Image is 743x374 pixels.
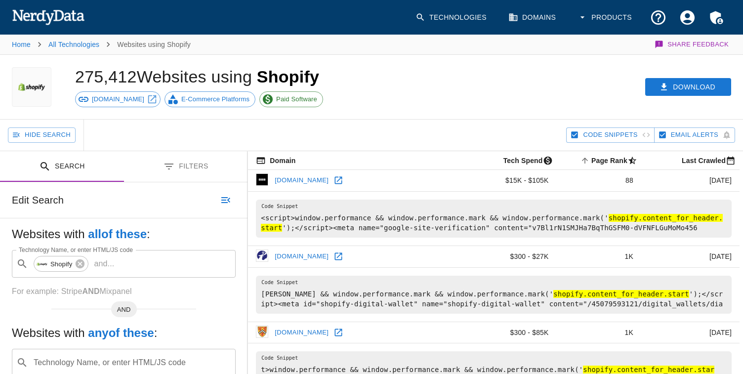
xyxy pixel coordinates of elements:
[502,3,564,32] a: Domains
[491,155,557,166] span: The estimated minimum and maximum annual tech spend each webpage has, based on the free, freemium...
[88,227,147,241] b: all of these
[176,94,255,104] span: E-Commerce Platforms
[653,35,731,54] button: Share Feedback
[117,40,191,49] p: Websites using Shopify
[331,173,346,188] a: Open bbc.com in new window
[12,35,191,54] nav: breadcrumb
[34,256,88,272] div: Shopify
[641,246,740,267] td: [DATE]
[256,326,268,338] img: uwaterloo.ca icon
[8,127,76,143] button: Hide Search
[466,246,556,267] td: $300 - $27K
[410,3,495,32] a: Technologies
[12,226,236,242] h5: Websites with :
[271,94,323,104] span: Paid Software
[86,94,150,104] span: [DOMAIN_NAME]
[12,192,64,208] h6: Edit Search
[12,7,84,27] img: NerdyData.com
[557,322,641,343] td: 1K
[256,173,268,186] img: bbc.com icon
[19,246,133,254] label: Technology Name, or enter HTML/JS code
[331,325,346,340] a: Open uwaterloo.ca in new window
[272,173,331,188] a: [DOMAIN_NAME]
[48,41,99,48] a: All Technologies
[12,41,31,48] a: Home
[16,67,47,107] img: Shopify logo
[256,249,268,262] img: jkp.com icon
[671,129,718,141] span: You are receiving email alerts for this report. Click to disable.
[256,200,732,238] pre: <script>window.performance && window.performance.mark && window.performance.mark(' ');</script><m...
[466,170,556,192] td: $15K - $105K
[331,249,346,264] a: Open jkp.com in new window
[669,155,740,166] span: Most recent date this website was successfully crawled
[256,155,295,166] span: The registered domain name (i.e. "nerdydata.com").
[702,3,731,32] button: Admin Menu
[75,91,161,107] a: [DOMAIN_NAME]
[466,322,556,343] td: $300 - $85K
[572,3,640,32] button: Products
[256,276,732,314] pre: [PERSON_NAME] && window.performance.mark && window.performance.mark(' ');</script><meta id="shopi...
[566,127,654,143] button: Hide Code Snippets
[557,170,641,192] td: 88
[272,249,331,264] a: [DOMAIN_NAME]
[272,325,331,340] a: [DOMAIN_NAME]
[673,3,702,32] button: Account Settings
[641,322,740,343] td: [DATE]
[12,286,236,297] p: For example: Stripe Mixpanel
[553,290,689,298] hl: shopify.content_for_header.start
[578,155,641,166] span: A page popularity ranking based on a domain's backlinks. Smaller numbers signal more popular doma...
[644,3,673,32] button: Support and Documentation
[645,78,731,96] button: Download
[257,67,319,86] span: Shopify
[165,91,255,107] a: E-Commerce Platforms
[82,287,99,295] b: AND
[124,151,248,182] button: Filters
[654,127,735,143] button: You are receiving email alerts for this report. Click to disable.
[75,67,319,86] h1: 275,412 Websites using
[90,258,118,270] p: and ...
[88,326,154,339] b: any of these
[45,258,78,270] span: Shopify
[261,214,723,232] hl: shopify.content_for_header.start
[12,325,236,341] h5: Websites with :
[557,246,641,267] td: 1K
[641,170,740,192] td: [DATE]
[583,129,637,141] span: Hide Code Snippets
[111,305,137,315] span: AND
